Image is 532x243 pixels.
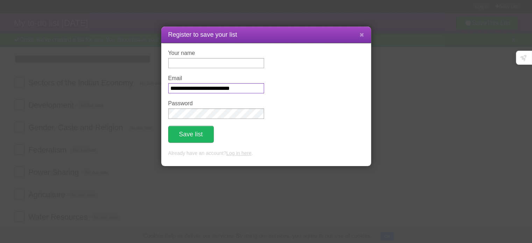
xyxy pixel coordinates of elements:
h1: Register to save your list [168,30,364,40]
label: Your name [168,50,264,56]
button: Save list [168,126,214,143]
label: Email [168,75,264,81]
a: Log in here [226,150,251,156]
p: Already have an account? . [168,150,364,157]
label: Password [168,100,264,107]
